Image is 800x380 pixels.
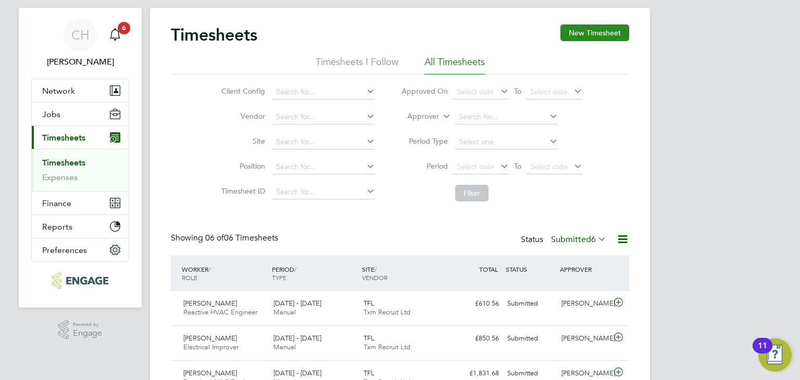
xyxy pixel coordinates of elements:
[560,24,629,41] button: New Timesheet
[272,185,375,199] input: Search for...
[374,265,377,273] span: /
[19,8,142,308] nav: Main navigation
[183,369,237,377] span: [PERSON_NAME]
[455,185,489,201] button: Filter
[71,28,90,42] span: CH
[503,295,557,312] div: Submitted
[42,222,72,232] span: Reports
[424,56,485,74] li: All Timesheets
[183,334,237,343] span: [PERSON_NAME]
[218,186,265,196] label: Timesheet ID
[205,233,278,243] span: 06 Timesheets
[364,369,374,377] span: TFL
[758,338,792,372] button: Open Resource Center, 11 new notifications
[269,260,359,287] div: PERIOD
[364,343,410,351] span: Txm Recruit Ltd
[31,272,129,289] a: Go to home page
[32,149,129,191] div: Timesheets
[42,109,60,119] span: Jobs
[294,265,296,273] span: /
[521,233,608,247] div: Status
[218,136,265,146] label: Site
[31,18,129,68] a: CH[PERSON_NAME]
[551,234,606,245] label: Submitted
[218,111,265,121] label: Vendor
[32,192,129,214] button: Finance
[273,343,296,351] span: Manual
[591,234,596,245] span: 6
[401,161,448,171] label: Period
[273,299,321,308] span: [DATE] - [DATE]
[503,330,557,347] div: Submitted
[364,299,374,308] span: TFL
[455,135,558,149] input: Select one
[42,245,87,255] span: Preferences
[449,330,503,347] div: £850.56
[273,308,296,316] span: Manual
[31,56,129,68] span: Chloe Harding
[457,87,494,96] span: Select date
[272,85,375,99] input: Search for...
[32,103,129,125] button: Jobs
[359,260,449,287] div: SITE
[362,273,387,282] span: VENDOR
[511,159,524,173] span: To
[32,126,129,149] button: Timesheets
[557,260,611,278] div: APPROVER
[364,308,410,316] span: Txm Recruit Ltd
[530,162,568,171] span: Select date
[272,273,286,282] span: TYPE
[503,260,557,278] div: STATUS
[42,86,75,96] span: Network
[42,158,85,168] a: Timesheets
[392,111,439,122] label: Approver
[182,273,197,282] span: ROLE
[118,22,130,34] span: 6
[557,295,611,312] div: [PERSON_NAME]
[218,161,265,171] label: Position
[179,260,269,287] div: WORKER
[401,86,448,96] label: Approved On
[511,84,524,98] span: To
[32,215,129,238] button: Reports
[58,320,103,340] a: Powered byEngage
[557,330,611,347] div: [PERSON_NAME]
[42,198,71,208] span: Finance
[208,265,210,273] span: /
[42,172,78,182] a: Expenses
[758,346,767,359] div: 11
[272,110,375,124] input: Search for...
[205,233,224,243] span: 06 of
[32,79,129,102] button: Network
[52,272,108,289] img: txmrecruit-logo-retina.png
[171,233,280,244] div: Showing
[73,329,102,338] span: Engage
[449,295,503,312] div: £610.56
[272,135,375,149] input: Search for...
[457,162,494,171] span: Select date
[32,238,129,261] button: Preferences
[105,18,126,52] a: 6
[479,265,498,273] span: TOTAL
[183,308,257,316] span: Reactive HVAC Engineer
[364,334,374,343] span: TFL
[183,299,237,308] span: [PERSON_NAME]
[530,87,568,96] span: Select date
[273,369,321,377] span: [DATE] - [DATE]
[171,24,257,45] h2: Timesheets
[42,133,85,143] span: Timesheets
[183,343,239,351] span: Electrical Improver
[455,110,558,124] input: Search for...
[316,56,398,74] li: Timesheets I Follow
[401,136,448,146] label: Period Type
[73,320,102,329] span: Powered by
[218,86,265,96] label: Client Config
[272,160,375,174] input: Search for...
[273,334,321,343] span: [DATE] - [DATE]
